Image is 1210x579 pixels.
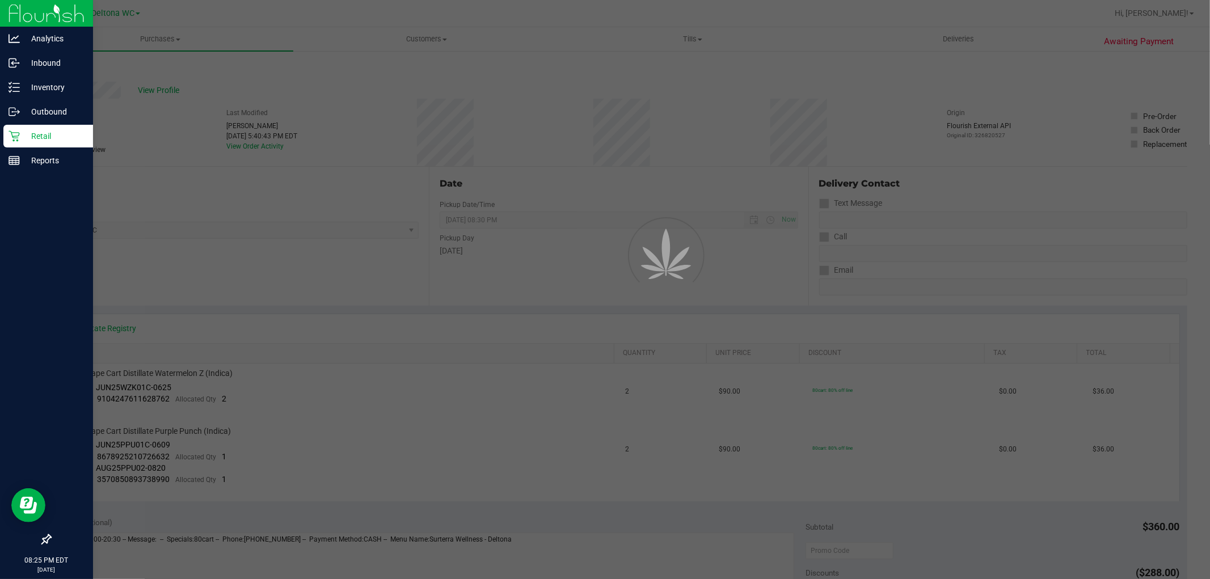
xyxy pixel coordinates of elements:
[5,555,88,565] p: 08:25 PM EDT
[20,56,88,70] p: Inbound
[9,33,20,44] inline-svg: Analytics
[9,106,20,117] inline-svg: Outbound
[9,130,20,142] inline-svg: Retail
[20,32,88,45] p: Analytics
[9,57,20,69] inline-svg: Inbound
[5,565,88,574] p: [DATE]
[20,105,88,119] p: Outbound
[11,488,45,522] iframe: Resource center
[20,154,88,167] p: Reports
[20,81,88,94] p: Inventory
[9,82,20,93] inline-svg: Inventory
[20,129,88,143] p: Retail
[9,155,20,166] inline-svg: Reports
